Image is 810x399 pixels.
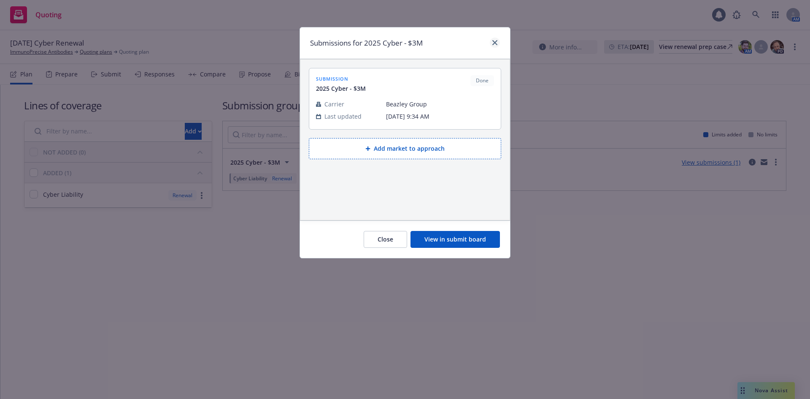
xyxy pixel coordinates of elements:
button: View in submit board [410,231,500,248]
span: Done [474,77,491,84]
h1: Submissions for 2025 Cyber - $3M [310,38,423,49]
a: close [490,38,500,48]
span: submission [316,75,366,82]
button: Add market to approach [309,138,501,159]
span: Carrier [324,100,344,109]
span: Last updated [324,112,362,121]
span: Beazley Group [386,100,494,109]
span: 2025 Cyber - $3M [316,84,366,93]
button: Close [364,231,407,248]
span: [DATE] 9:34 AM [386,112,494,121]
